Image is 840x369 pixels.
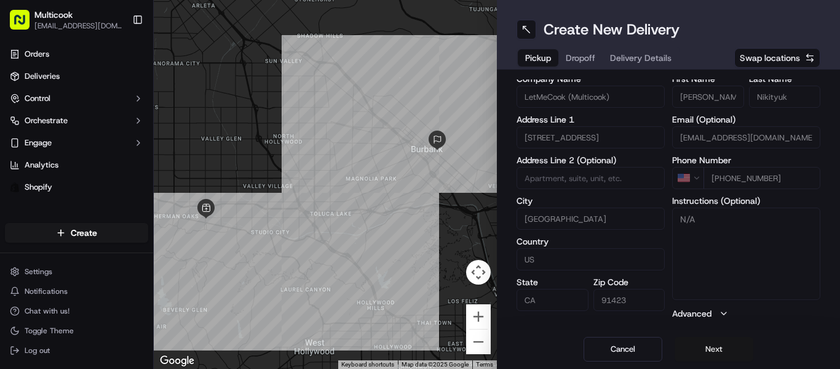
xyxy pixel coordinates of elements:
[5,223,148,243] button: Create
[672,156,820,164] label: Phone Number
[517,75,665,83] label: Company Name
[25,192,34,201] img: 1736555255976-a54dd68f-1ca7-489b-9aae-adbdc363a1c4
[341,360,394,369] button: Keyboard shortcuts
[133,191,138,201] span: •
[5,342,148,359] button: Log out
[25,326,74,336] span: Toggle Theme
[12,213,32,237] img: Wisdom Oko
[5,263,148,280] button: Settings
[12,179,32,203] img: Wisdom Oko
[672,86,744,108] input: Enter first name
[55,130,169,140] div: We're available if you need us!
[566,52,595,64] span: Dropoff
[5,44,148,64] a: Orders
[517,248,665,270] input: Enter country
[672,126,820,148] input: Enter email address
[25,137,52,148] span: Engage
[133,224,138,234] span: •
[5,177,148,197] a: Shopify
[122,278,149,287] span: Pylon
[5,322,148,339] button: Toggle Theme
[25,306,69,316] span: Chat with us!
[734,48,820,68] button: Swap locations
[672,307,820,320] button: Advanced
[5,5,127,34] button: Multicook[EMAIL_ADDRESS][DOMAIN_NAME]
[672,197,820,205] label: Instructions (Optional)
[672,75,744,83] label: First Name
[517,289,588,311] input: Enter state
[402,361,469,368] span: Map data ©2025 Google
[157,353,197,369] img: Google
[191,158,224,172] button: See all
[12,49,224,69] p: Welcome 👋
[517,197,665,205] label: City
[26,118,48,140] img: 8571987876998_91fb9ceb93ad5c398215_72.jpg
[25,115,68,126] span: Orchestrate
[55,118,202,130] div: Start new chat
[476,361,493,368] a: Terms (opens in new tab)
[87,277,149,287] a: Powered byPylon
[32,79,221,92] input: Got a question? Start typing here...
[5,67,148,86] a: Deliveries
[5,133,148,153] button: Engage
[5,155,148,175] a: Analytics
[517,278,588,286] label: State
[157,353,197,369] a: Open this area in Google Maps (opens a new window)
[749,75,821,83] label: Last Name
[25,346,50,355] span: Log out
[517,126,665,148] input: Enter address
[525,52,551,64] span: Pickup
[466,330,491,354] button: Zoom out
[25,160,58,171] span: Analytics
[7,270,99,293] a: 📗Knowledge Base
[740,52,800,64] span: Swap locations
[38,191,131,201] span: Wisdom [PERSON_NAME]
[5,89,148,108] button: Control
[584,337,662,362] button: Cancel
[544,20,680,39] h1: Create New Delivery
[466,304,491,329] button: Zoom in
[517,86,665,108] input: Enter company name
[517,208,665,230] input: Enter city
[5,283,148,300] button: Notifications
[25,71,60,82] span: Deliveries
[593,278,665,286] label: Zip Code
[209,121,224,136] button: Start new chat
[12,160,82,170] div: Past conversations
[12,118,34,140] img: 1736555255976-a54dd68f-1ca7-489b-9aae-adbdc363a1c4
[25,267,52,277] span: Settings
[466,260,491,285] button: Map camera controls
[672,307,711,320] label: Advanced
[99,270,202,293] a: 💻API Documentation
[25,286,68,296] span: Notifications
[38,224,131,234] span: Wisdom [PERSON_NAME]
[25,182,52,193] span: Shopify
[25,93,50,104] span: Control
[5,302,148,320] button: Chat with us!
[675,337,753,362] button: Next
[140,224,165,234] span: [DATE]
[140,191,165,201] span: [DATE]
[672,208,820,300] textarea: N/A
[34,9,73,21] button: Multicook
[517,237,665,246] label: Country
[10,182,20,192] img: Shopify logo
[34,21,122,31] button: [EMAIL_ADDRESS][DOMAIN_NAME]
[517,167,665,189] input: Apartment, suite, unit, etc.
[5,207,148,227] div: Favorites
[517,115,665,124] label: Address Line 1
[703,167,820,189] input: Enter phone number
[749,86,821,108] input: Enter last name
[71,227,97,239] span: Create
[12,12,37,37] img: Nash
[610,52,672,64] span: Delivery Details
[25,225,34,235] img: 1736555255976-a54dd68f-1ca7-489b-9aae-adbdc363a1c4
[672,115,820,124] label: Email (Optional)
[25,49,49,60] span: Orders
[517,156,665,164] label: Address Line 2 (Optional)
[5,111,148,131] button: Orchestrate
[593,289,665,311] input: Enter zip code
